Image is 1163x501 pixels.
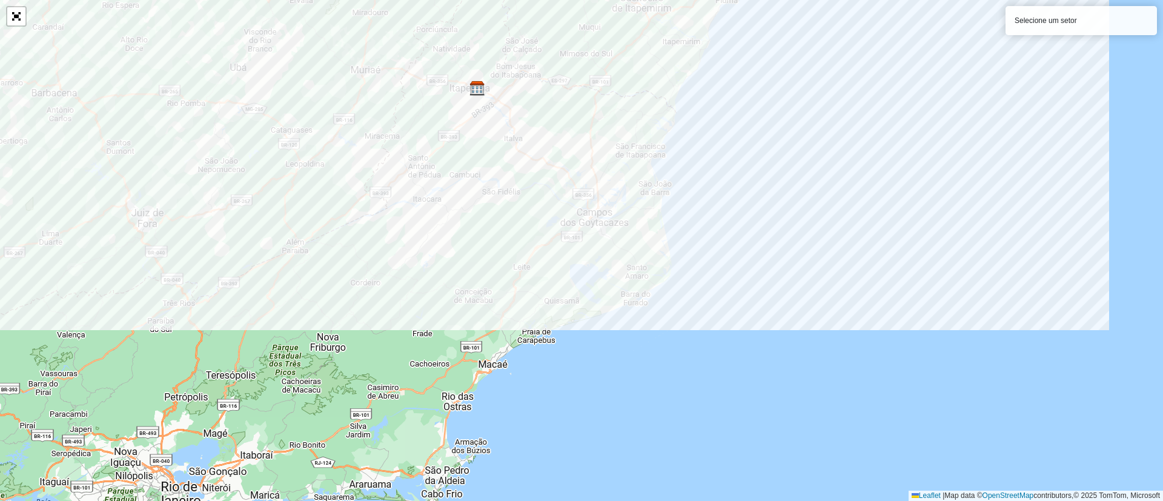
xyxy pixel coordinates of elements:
[912,491,941,500] a: Leaflet
[1006,6,1157,35] div: Selecione um setor
[909,491,1163,501] div: Map data © contributors,© 2025 TomTom, Microsoft
[982,491,1034,500] a: OpenStreetMap
[7,7,25,25] a: Abrir mapa em tela cheia
[943,491,944,500] span: |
